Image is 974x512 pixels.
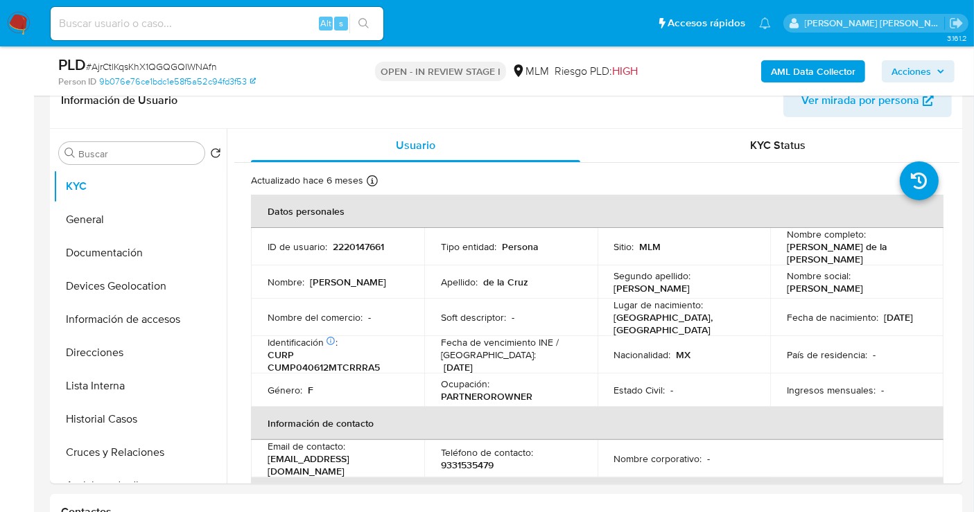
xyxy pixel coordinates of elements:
p: OPEN - IN REVIEW STAGE I [375,62,506,81]
p: MLM [640,240,661,253]
button: Ver mirada por persona [783,84,952,117]
p: MX [677,348,691,361]
p: Identificación : [268,336,338,348]
span: Riesgo PLD: [555,64,638,79]
button: Acciones [882,60,955,82]
button: Documentación [53,236,227,270]
p: - [873,348,876,361]
button: AML Data Collector [761,60,865,82]
th: Datos personales [251,195,943,228]
p: Nombre social : [787,270,851,282]
p: Estado Civil : [614,384,666,396]
p: Apellido : [441,276,478,288]
button: Información de accesos [53,303,227,336]
b: AML Data Collector [771,60,855,82]
p: [PERSON_NAME] [787,282,863,294]
p: Actualizado hace 6 meses [251,174,363,187]
a: Salir [949,16,964,30]
p: Tipo entidad : [441,240,496,253]
button: search-icon [349,14,378,33]
p: Nombre corporativo : [614,452,702,465]
span: KYC Status [751,137,806,153]
p: de la Cruz [483,276,528,288]
p: PARTNEROROWNER [441,390,532,403]
p: [PERSON_NAME] [614,282,690,294]
button: Buscar [64,148,76,159]
p: Segundo apellido : [614,270,691,282]
p: - [881,384,884,396]
p: Género : [268,384,302,396]
span: Usuario [396,137,435,153]
p: nancy.sanchezgarcia@mercadolibre.com.mx [805,17,945,30]
th: Información de contacto [251,407,943,440]
span: 3.161.2 [947,33,967,44]
a: 9b076e76ce1bdc1e58f5a52c94fd3f53 [99,76,256,88]
p: Lugar de nacimiento : [614,299,704,311]
p: - [368,311,371,324]
p: Soft descriptor : [441,311,506,324]
p: Email de contacto : [268,440,345,452]
button: Devices Geolocation [53,270,227,303]
p: Fecha de nacimiento : [787,311,878,324]
p: [PERSON_NAME] [310,276,386,288]
p: CURP CUMP040612MTCRRRA5 [268,348,402,373]
button: General [53,203,227,236]
button: Cruces y Relaciones [53,436,227,469]
p: F [308,384,313,396]
div: MLM [512,64,549,79]
p: Nombre completo : [787,228,866,240]
p: Persona [502,240,539,253]
p: - [512,311,514,324]
p: Teléfono de contacto : [441,446,533,459]
input: Buscar usuario o caso... [51,15,383,33]
p: Sitio : [614,240,634,253]
p: 9331535479 [441,459,494,471]
p: ID de usuario : [268,240,327,253]
input: Buscar [78,148,199,160]
span: Acciones [892,60,931,82]
h1: Información de Usuario [61,94,177,107]
span: HIGH [612,63,638,79]
button: Direcciones [53,336,227,369]
th: Verificación y cumplimiento [251,477,943,511]
span: Ver mirada por persona [801,84,919,117]
p: [EMAIL_ADDRESS][DOMAIN_NAME] [268,452,402,477]
button: Anticipos de dinero [53,469,227,502]
p: Nacionalidad : [614,348,671,361]
p: Nombre del comercio : [268,311,363,324]
p: - [708,452,711,465]
p: Nombre : [268,276,304,288]
span: # AjrCtlKqsKhX1QGQGQIWNAfn [86,60,217,73]
p: Ocupación : [441,378,489,390]
button: Lista Interna [53,369,227,403]
p: Fecha de vencimiento INE / [GEOGRAPHIC_DATA] : [441,336,581,361]
p: País de residencia : [787,348,867,361]
span: Alt [320,17,331,30]
p: [PERSON_NAME] de la [PERSON_NAME] [787,240,921,265]
p: - [671,384,674,396]
b: PLD [58,53,86,76]
button: KYC [53,170,227,203]
p: [DATE] [884,311,913,324]
span: Accesos rápidos [668,16,745,30]
p: [DATE] [444,361,473,373]
p: Ingresos mensuales : [787,384,876,396]
p: 2220147661 [333,240,384,253]
p: [GEOGRAPHIC_DATA], [GEOGRAPHIC_DATA] [614,311,749,336]
b: Person ID [58,76,96,88]
button: Historial Casos [53,403,227,436]
span: s [339,17,343,30]
a: Notificaciones [759,17,771,29]
button: Volver al orden por defecto [210,148,221,163]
